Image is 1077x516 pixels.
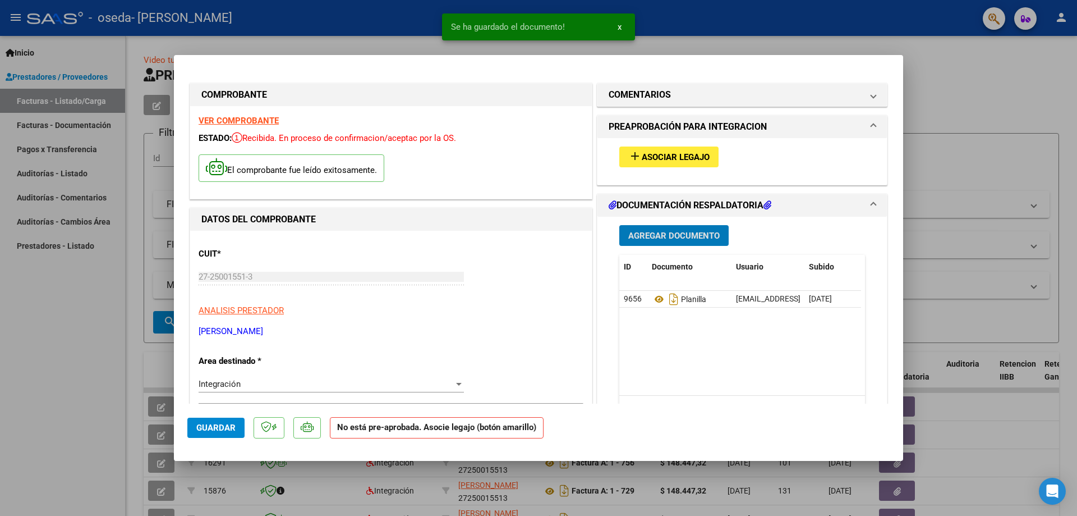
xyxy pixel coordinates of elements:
h1: DOCUMENTACIÓN RESPALDATORIA [609,199,771,212]
datatable-header-cell: Acción [860,255,917,279]
mat-expansion-panel-header: DOCUMENTACIÓN RESPALDATORIA [597,194,887,217]
span: ESTADO: [199,133,232,143]
datatable-header-cell: ID [619,255,647,279]
span: Documento [652,262,693,271]
button: x [609,17,630,37]
mat-expansion-panel-header: COMENTARIOS [597,84,887,106]
span: Integración [199,379,241,389]
span: Subido [809,262,834,271]
mat-icon: add [628,149,642,163]
span: [EMAIL_ADDRESS][DOMAIN_NAME] - [PERSON_NAME] [736,294,926,303]
p: El comprobante fue leído exitosamente. [199,154,384,182]
span: Recibida. En proceso de confirmacion/aceptac por la OS. [232,133,456,143]
div: DOCUMENTACIÓN RESPALDATORIA [597,217,887,450]
span: ID [624,262,631,271]
h1: COMENTARIOS [609,88,671,102]
strong: DATOS DEL COMPROBANTE [201,214,316,225]
i: Descargar documento [666,290,681,308]
span: Planilla [652,295,706,304]
span: Se ha guardado el documento! [451,21,565,33]
span: Usuario [736,262,763,271]
span: Guardar [196,423,236,433]
span: x [618,22,622,32]
p: Area destinado * [199,355,314,368]
div: Open Intercom Messenger [1039,478,1066,505]
div: 1 total [619,396,865,424]
p: CUIT [199,248,314,261]
datatable-header-cell: Subido [804,255,860,279]
span: 9656 [624,294,642,303]
datatable-header-cell: Usuario [731,255,804,279]
h1: PREAPROBACIÓN PARA INTEGRACION [609,120,767,134]
span: [DATE] [809,294,832,303]
mat-expansion-panel-header: PREAPROBACIÓN PARA INTEGRACION [597,116,887,138]
strong: No está pre-aprobada. Asocie legajo (botón amarillo) [330,417,544,439]
span: Asociar Legajo [642,152,710,162]
div: PREAPROBACIÓN PARA INTEGRACION [597,138,887,185]
span: Agregar Documento [628,231,720,241]
span: ANALISIS PRESTADOR [199,305,284,316]
datatable-header-cell: Documento [647,255,731,279]
button: Asociar Legajo [619,147,719,167]
strong: COMPROBANTE [201,89,267,100]
button: Guardar [187,418,245,438]
p: [PERSON_NAME] [199,325,583,338]
button: Agregar Documento [619,225,729,246]
a: VER COMPROBANTE [199,116,279,126]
